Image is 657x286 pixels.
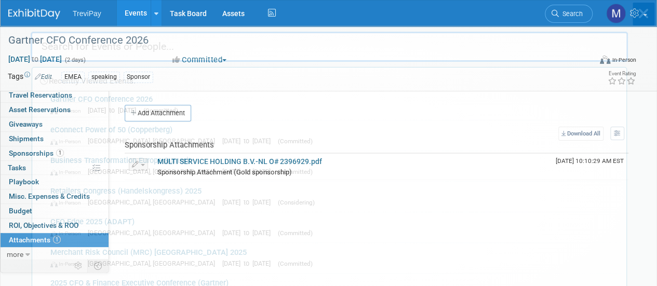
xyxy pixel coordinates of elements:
a: CFO Edge 2025 (ADAPT) In-Person [GEOGRAPHIC_DATA], [GEOGRAPHIC_DATA] [DATE] to [DATE] (Committed) [45,212,621,242]
span: (Committed) [278,260,313,267]
a: Gartner CFO Conference 2026 In-Person [DATE] to [DATE] (Committed) [45,90,621,120]
input: Search for Events or People... [31,32,628,62]
span: In-Person [50,230,86,237]
span: (Considering) [278,199,315,206]
span: In-Person [50,261,86,267]
span: [DATE] to [DATE] [222,137,276,145]
a: Merchant Risk Council (MRC) [GEOGRAPHIC_DATA] 2025 In-Person [GEOGRAPHIC_DATA], [GEOGRAPHIC_DATA]... [45,243,621,273]
a: eConnect Power of 50 (Copperberg) In-Person [GEOGRAPHIC_DATA], [GEOGRAPHIC_DATA] [DATE] to [DATE]... [45,120,621,151]
a: Retailers Congress (Handelskongress) 2025 In-Person [GEOGRAPHIC_DATA], [GEOGRAPHIC_DATA] [DATE] t... [45,182,621,212]
span: In-Person [50,138,86,145]
span: [DATE] to [DATE] [222,260,276,267]
span: (Committed) [143,107,178,114]
span: [GEOGRAPHIC_DATA], [GEOGRAPHIC_DATA] [88,229,220,237]
span: [DATE] to [DATE] [222,198,276,206]
span: [GEOGRAPHIC_DATA], [GEOGRAPHIC_DATA] [88,260,220,267]
span: [DATE] to [DATE] [222,168,276,175]
span: In-Person [50,199,86,206]
span: [DATE] to [DATE] [88,106,141,114]
span: (Committed) [278,229,313,237]
span: (Committed) [278,138,313,145]
a: Business Transformation Europe Summit In-Person [GEOGRAPHIC_DATA], [GEOGRAPHIC_DATA] [DATE] to [D... [45,151,621,181]
span: [GEOGRAPHIC_DATA], [GEOGRAPHIC_DATA] [88,198,220,206]
span: [GEOGRAPHIC_DATA], [GEOGRAPHIC_DATA] [88,137,220,145]
span: In-Person [50,169,86,175]
span: In-Person [50,107,86,114]
span: [DATE] to [DATE] [222,229,276,237]
span: (Committed) [278,168,313,175]
div: Recently Viewed Events: [37,67,621,90]
span: [GEOGRAPHIC_DATA], [GEOGRAPHIC_DATA] [88,168,220,175]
